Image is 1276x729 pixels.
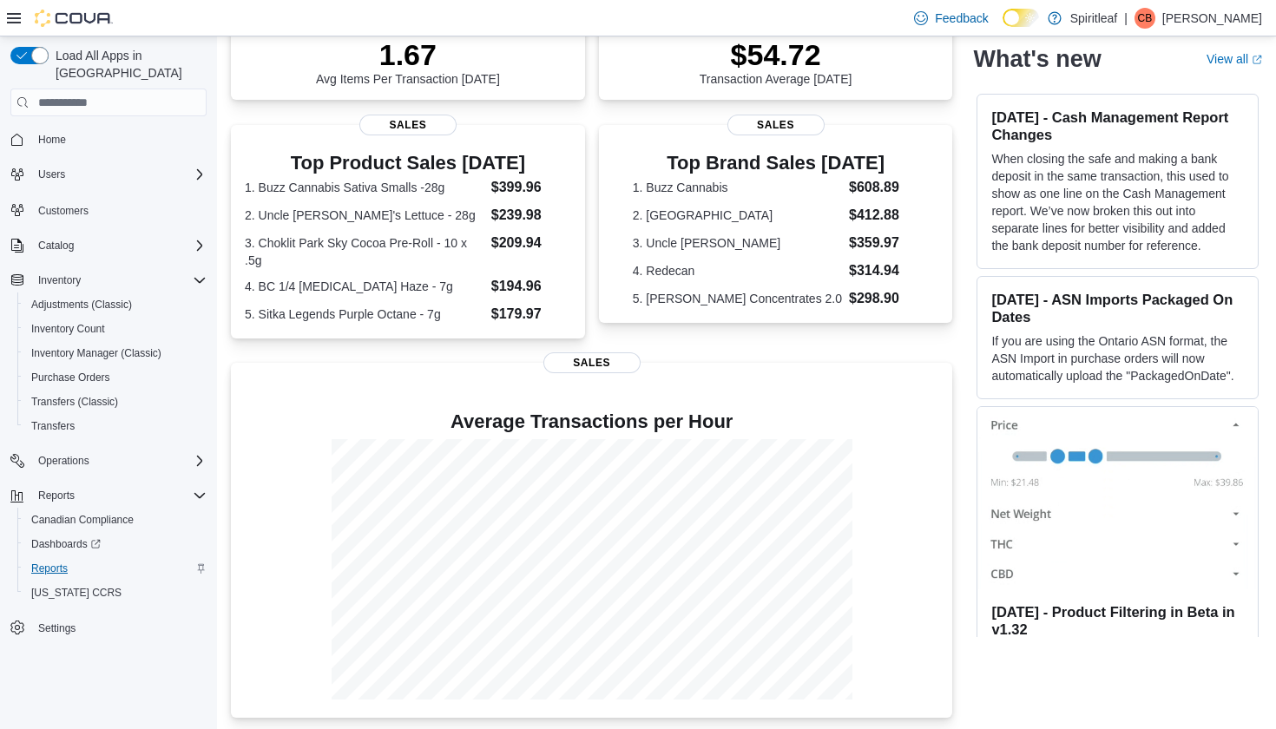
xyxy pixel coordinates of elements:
button: Settings [3,615,214,640]
span: Settings [38,621,76,635]
a: [US_STATE] CCRS [24,582,128,603]
a: Inventory Count [24,319,112,339]
button: Operations [31,450,96,471]
p: [PERSON_NAME] [1162,8,1262,29]
button: Reports [17,556,214,581]
a: Customers [31,200,95,221]
button: Users [3,162,214,187]
span: Purchase Orders [31,371,110,384]
div: Avg Items Per Transaction [DATE] [316,37,500,86]
p: If you are using the Ontario ASN format, the ASN Import in purchase orders will now automatically... [991,332,1244,384]
span: Settings [31,617,207,639]
span: Reports [24,558,207,579]
button: Users [31,164,72,185]
span: Operations [38,454,89,468]
dd: $608.89 [849,177,918,198]
span: Customers [38,204,89,218]
button: Inventory [31,270,88,291]
svg: External link [1252,55,1262,65]
span: Home [31,128,207,150]
dd: $209.94 [491,233,571,253]
button: Inventory [3,268,214,292]
a: Inventory Manager (Classic) [24,343,168,364]
h3: Top Brand Sales [DATE] [633,153,919,174]
span: Canadian Compliance [24,509,207,530]
a: Transfers (Classic) [24,391,125,412]
a: Transfers [24,416,82,437]
span: Transfers (Classic) [24,391,207,412]
span: Inventory [38,273,81,287]
button: Reports [3,483,214,508]
dt: 4. BC 1/4 [MEDICAL_DATA] Haze - 7g [245,278,484,295]
span: Inventory Manager (Classic) [31,346,161,360]
span: Dashboards [24,534,207,555]
dt: 5. [PERSON_NAME] Concentrates 2.0 [633,290,842,307]
span: Adjustments (Classic) [24,294,207,315]
span: Adjustments (Classic) [31,298,132,312]
dt: 3. Uncle [PERSON_NAME] [633,234,842,252]
span: Dashboards [31,537,101,551]
p: 1.67 [316,37,500,72]
h3: [DATE] - Cash Management Report Changes [991,108,1244,143]
span: Washington CCRS [24,582,207,603]
dd: $194.96 [491,276,571,297]
span: Sales [543,352,641,373]
div: Carson B [1135,8,1155,29]
button: Catalog [31,235,81,256]
p: When closing the safe and making a bank deposit in the same transaction, this used to show as one... [991,150,1244,254]
span: CB [1138,8,1153,29]
img: Cova [35,10,113,27]
span: Customers [31,199,207,220]
input: Dark Mode [1003,9,1039,27]
span: Users [38,167,65,181]
dd: $239.98 [491,205,571,226]
span: Reports [31,562,68,575]
span: Dark Mode [1003,27,1003,28]
a: Feedback [907,1,995,36]
h3: Top Product Sales [DATE] [245,153,571,174]
button: Customers [3,197,214,222]
span: Feedback [935,10,988,27]
a: Purchase Orders [24,367,117,388]
h4: Average Transactions per Hour [245,411,938,432]
dd: $179.97 [491,304,571,325]
a: Reports [24,558,75,579]
dt: 2. Uncle [PERSON_NAME]'s Lettuce - 28g [245,207,484,224]
dd: $314.94 [849,260,918,281]
dd: $298.90 [849,288,918,309]
h3: [DATE] - Product Filtering in Beta in v1.32 [991,603,1244,638]
dd: $412.88 [849,205,918,226]
button: Inventory Manager (Classic) [17,341,214,365]
a: Dashboards [17,532,214,556]
dd: $399.96 [491,177,571,198]
p: Spiritleaf [1070,8,1117,29]
a: Adjustments (Classic) [24,294,139,315]
span: Operations [31,450,207,471]
button: Adjustments (Classic) [17,292,214,317]
button: Reports [31,485,82,506]
a: Settings [31,618,82,639]
dt: 4. Redecan [633,262,842,279]
button: Purchase Orders [17,365,214,390]
span: Purchase Orders [24,367,207,388]
span: Sales [359,115,457,135]
dt: 5. Sitka Legends Purple Octane - 7g [245,305,484,323]
span: Inventory [31,270,207,291]
button: Canadian Compliance [17,508,214,532]
dd: $359.97 [849,233,918,253]
dt: 3. Choklit Park Sky Cocoa Pre-Roll - 10 x .5g [245,234,484,269]
span: Inventory Count [31,322,105,336]
span: Canadian Compliance [31,513,134,527]
dt: 1. Buzz Cannabis Sativa Smalls -28g [245,179,484,196]
span: Load All Apps in [GEOGRAPHIC_DATA] [49,47,207,82]
h3: [DATE] - ASN Imports Packaged On Dates [991,291,1244,325]
nav: Complex example [10,120,207,686]
span: [US_STATE] CCRS [31,586,122,600]
button: [US_STATE] CCRS [17,581,214,605]
span: Users [31,164,207,185]
div: Transaction Average [DATE] [700,37,852,86]
span: Inventory Count [24,319,207,339]
span: Transfers [31,419,75,433]
a: Home [31,129,73,150]
span: Inventory Manager (Classic) [24,343,207,364]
